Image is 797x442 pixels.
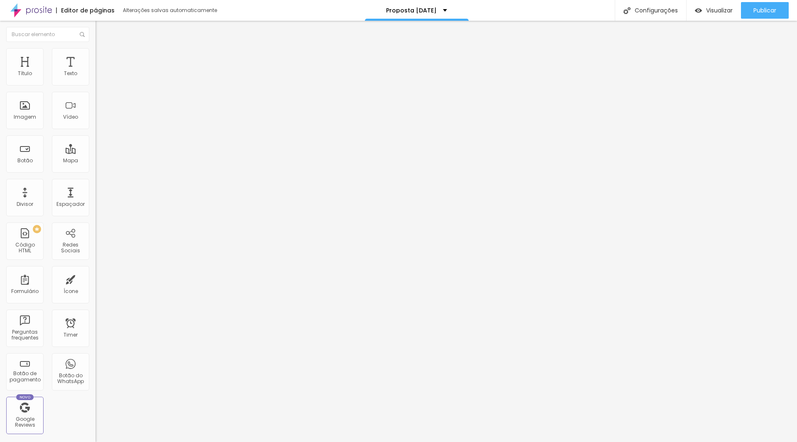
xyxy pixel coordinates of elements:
div: Alterações salvas automaticamente [123,8,218,13]
div: Mapa [63,158,78,164]
div: Divisor [17,201,33,207]
div: Botão de pagamento [8,371,41,383]
div: Texto [64,71,77,76]
div: Formulário [11,288,39,294]
div: Título [18,71,32,76]
div: Botão do WhatsApp [54,373,87,385]
iframe: Editor [95,21,797,442]
div: Novo [16,394,34,400]
div: Redes Sociais [54,242,87,254]
div: Código HTML [8,242,41,254]
div: Ícone [64,288,78,294]
button: Publicar [741,2,789,19]
span: Visualizar [706,7,733,14]
div: Timer [64,332,78,338]
img: Icone [80,32,85,37]
input: Buscar elemento [6,27,89,42]
div: Perguntas frequentes [8,329,41,341]
span: Publicar [753,7,776,14]
div: Vídeo [63,114,78,120]
div: Imagem [14,114,36,120]
button: Visualizar [687,2,741,19]
p: Proposta [DATE] [386,7,437,13]
div: Espaçador [56,201,85,207]
img: Icone [623,7,631,14]
div: Google Reviews [8,416,41,428]
div: Botão [17,158,33,164]
div: Editor de páginas [56,7,115,13]
img: view-1.svg [695,7,702,14]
